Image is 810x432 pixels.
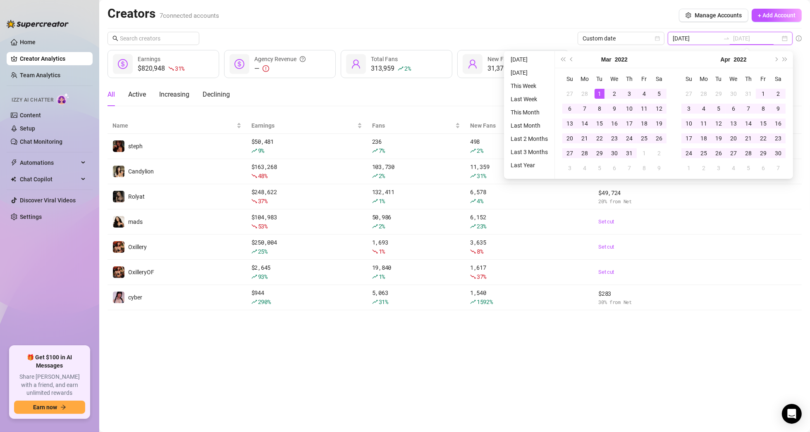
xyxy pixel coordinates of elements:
img: Candylion [113,166,124,177]
div: 4 [639,89,649,99]
div: 10 [684,119,694,128]
td: 2022-04-13 [726,116,741,131]
span: fall [251,173,257,179]
button: Next month (PageDown) [771,51,780,68]
div: 27 [565,89,575,99]
td: 2022-04-19 [711,131,726,146]
td: 2022-04-07 [622,161,637,176]
input: End date [733,34,780,43]
div: 30 [609,148,619,158]
td: 2022-04-01 [756,86,771,101]
div: 31 [743,89,753,99]
span: New Fans [487,56,513,62]
li: Last Month [507,121,551,131]
div: 9 [773,104,783,114]
img: AI Chatter [57,93,69,105]
span: 7 % [379,147,385,154]
div: 17 [684,133,694,143]
div: 22 [758,133,768,143]
button: + Add Account [752,9,802,22]
span: 48 % [258,172,268,180]
button: Manage Accounts [679,9,748,22]
span: $ 49,724 [598,188,693,197]
span: Total Fans [371,56,398,62]
td: 2022-05-07 [771,161,786,176]
td: 2022-04-08 [637,161,652,176]
div: 8 [758,104,768,114]
td: 2022-04-20 [726,131,741,146]
td: 2022-03-19 [652,116,667,131]
span: Earnings [138,56,160,62]
div: 7 [773,163,783,173]
td: 2022-03-16 [607,116,622,131]
a: Content [20,112,41,119]
td: 2022-03-10 [622,101,637,116]
td: 2022-04-01 [637,146,652,161]
th: New Fans [465,118,593,134]
div: 28 [743,148,753,158]
td: 2022-03-22 [592,131,607,146]
span: rise [372,173,378,179]
div: 7 [580,104,590,114]
div: 5 [743,163,753,173]
button: Earn nowarrow-right [14,401,85,414]
span: question-circle [300,55,306,64]
span: thunderbolt [11,159,17,166]
td: 2022-03-07 [577,101,592,116]
td: 2022-04-17 [681,131,696,146]
th: Sa [771,71,786,86]
th: Name [108,118,246,134]
span: Automations [20,156,79,169]
a: Set cut [598,243,693,251]
td: 2022-03-27 [681,86,696,101]
td: 2022-04-28 [741,146,756,161]
a: Home [20,39,36,45]
span: Earnings [251,121,356,130]
td: 2022-04-02 [652,146,667,161]
div: 26 [714,148,724,158]
td: 2022-04-07 [741,101,756,116]
th: Fr [756,71,771,86]
button: Choose a month [601,51,612,68]
th: Fr [637,71,652,86]
div: 9 [654,163,664,173]
div: 14 [580,119,590,128]
td: 2022-03-30 [607,146,622,161]
td: 2022-04-25 [696,146,711,161]
td: 2022-05-04 [726,161,741,176]
td: 2022-04-03 [681,101,696,116]
img: Rolyat [113,191,124,202]
div: 16 [773,119,783,128]
li: [DATE] [507,55,551,64]
td: 2022-04-29 [756,146,771,161]
td: 2022-04-06 [607,161,622,176]
td: 2022-03-28 [577,146,592,161]
img: mads [113,216,124,228]
input: Start date [673,34,720,43]
a: Chat Monitoring [20,138,62,145]
td: 2022-03-09 [607,101,622,116]
div: 31 [624,148,634,158]
img: OxilleryOF [113,266,124,278]
img: cyber [113,292,124,303]
span: Custom date [583,32,659,45]
div: 21 [580,133,590,143]
td: 2022-04-24 [681,146,696,161]
span: 2 % [379,172,385,180]
img: Chat Copilot [11,176,16,182]
td: 2022-03-14 [577,116,592,131]
td: 2022-04-23 [771,131,786,146]
a: Settings [20,214,42,220]
div: 3 [684,104,694,114]
td: 2022-04-02 [771,86,786,101]
span: 2 % [477,147,483,154]
div: 17 [624,119,634,128]
div: 16 [609,119,619,128]
div: 4 [699,104,709,114]
td: 2022-03-23 [607,131,622,146]
div: — [254,64,306,74]
div: $ 163,268 [251,162,362,180]
td: 2022-03-28 [696,86,711,101]
td: 2022-04-05 [711,101,726,116]
div: 313,959 [371,64,411,74]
